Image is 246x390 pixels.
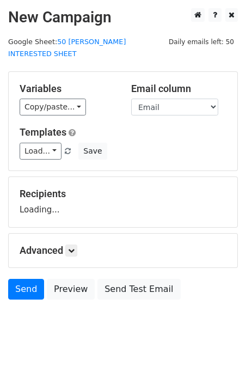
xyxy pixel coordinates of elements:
a: 50 [PERSON_NAME] INTERESTED SHEET [8,38,126,58]
h5: Variables [20,83,115,95]
iframe: Chat Widget [192,338,246,390]
h5: Advanced [20,245,226,257]
a: Copy/paste... [20,99,86,115]
h5: Recipients [20,188,226,200]
a: Load... [20,143,61,160]
a: Daily emails left: 50 [165,38,238,46]
a: Send [8,279,44,300]
div: Loading... [20,188,226,216]
a: Send Test Email [97,279,180,300]
h5: Email column [131,83,226,95]
a: Templates [20,126,66,138]
a: Preview [47,279,95,300]
button: Save [78,143,107,160]
h2: New Campaign [8,8,238,27]
small: Google Sheet: [8,38,126,58]
span: Daily emails left: 50 [165,36,238,48]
